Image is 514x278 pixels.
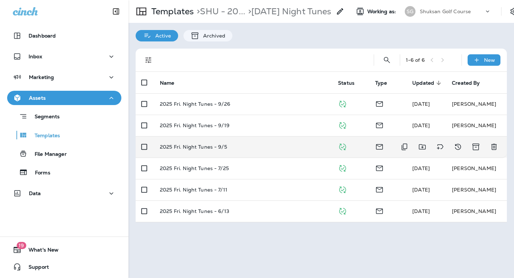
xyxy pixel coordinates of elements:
[375,100,384,106] span: Email
[152,33,171,39] p: Active
[375,121,384,128] span: Email
[160,208,229,214] p: 2025 Fri. Night Tunes - 6/13
[7,243,121,257] button: 19What's New
[420,9,471,14] p: Shuksan Golf Course
[412,208,430,214] span: Brittany Cummins
[148,6,194,17] p: Templates
[21,264,49,273] span: Support
[487,140,501,154] button: Delete
[7,146,121,161] button: File Manager
[29,74,54,80] p: Marketing
[160,80,175,86] span: Name
[29,54,42,59] p: Inbox
[7,91,121,105] button: Assets
[375,80,396,86] span: Type
[412,80,434,86] span: Updated
[7,70,121,84] button: Marketing
[452,80,480,86] span: Created By
[200,33,225,39] p: Archived
[380,53,394,67] button: Search Templates
[375,207,384,214] span: Email
[433,140,447,154] button: Add tags
[338,100,347,106] span: Published
[245,6,332,17] p: Friday Night Tunes
[141,53,156,67] button: Filters
[7,165,121,180] button: Forms
[7,260,121,274] button: Support
[338,80,354,86] span: Status
[160,101,230,107] p: 2025 Fri. Night Tunes - 9/26
[375,164,384,171] span: Email
[338,186,347,192] span: Published
[27,133,60,139] p: Templates
[338,80,364,86] span: Status
[7,128,121,143] button: Templates
[7,186,121,200] button: Data
[160,144,227,150] p: 2025 Fri. Night Tunes - 9/5
[375,143,384,149] span: Email
[412,122,430,129] span: Brittany Cummins
[375,80,387,86] span: Type
[484,57,495,63] p: New
[160,123,230,128] p: 2025 Fri. Night Tunes - 9/19
[446,115,507,136] td: [PERSON_NAME]
[160,187,227,193] p: 2025 Fri. Night Tunes - 7/11
[16,242,26,249] span: 19
[446,179,507,200] td: [PERSON_NAME]
[29,190,41,196] p: Data
[338,164,347,171] span: Published
[469,140,483,154] button: Archive
[412,187,430,193] span: Brittany Cummins
[27,114,60,121] p: Segments
[406,57,425,63] div: 1 - 6 of 6
[397,140,412,154] button: Duplicate
[446,158,507,179] td: [PERSON_NAME]
[412,165,430,172] span: Brittany Cummins
[160,80,184,86] span: Name
[415,140,429,154] button: Move to folder
[412,80,443,86] span: Updated
[160,165,229,171] p: 2025 Fri. Night Tunes - 7/25
[7,109,121,124] button: Segments
[194,6,245,17] p: SHU - 2025 Templates
[29,33,56,39] p: Dashboard
[452,80,489,86] span: Created By
[405,6,415,17] div: SG
[28,170,50,177] p: Forms
[367,9,398,15] span: Working as:
[451,140,465,154] button: View Changelog
[338,207,347,214] span: Published
[446,200,507,222] td: [PERSON_NAME]
[21,247,59,255] span: What's New
[412,101,430,107] span: Brittany Cummins
[338,143,347,149] span: Published
[375,186,384,192] span: Email
[29,95,46,101] p: Assets
[27,151,67,158] p: File Manager
[106,4,126,19] button: Collapse Sidebar
[338,121,347,128] span: Published
[7,29,121,43] button: Dashboard
[7,49,121,64] button: Inbox
[446,93,507,115] td: [PERSON_NAME]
